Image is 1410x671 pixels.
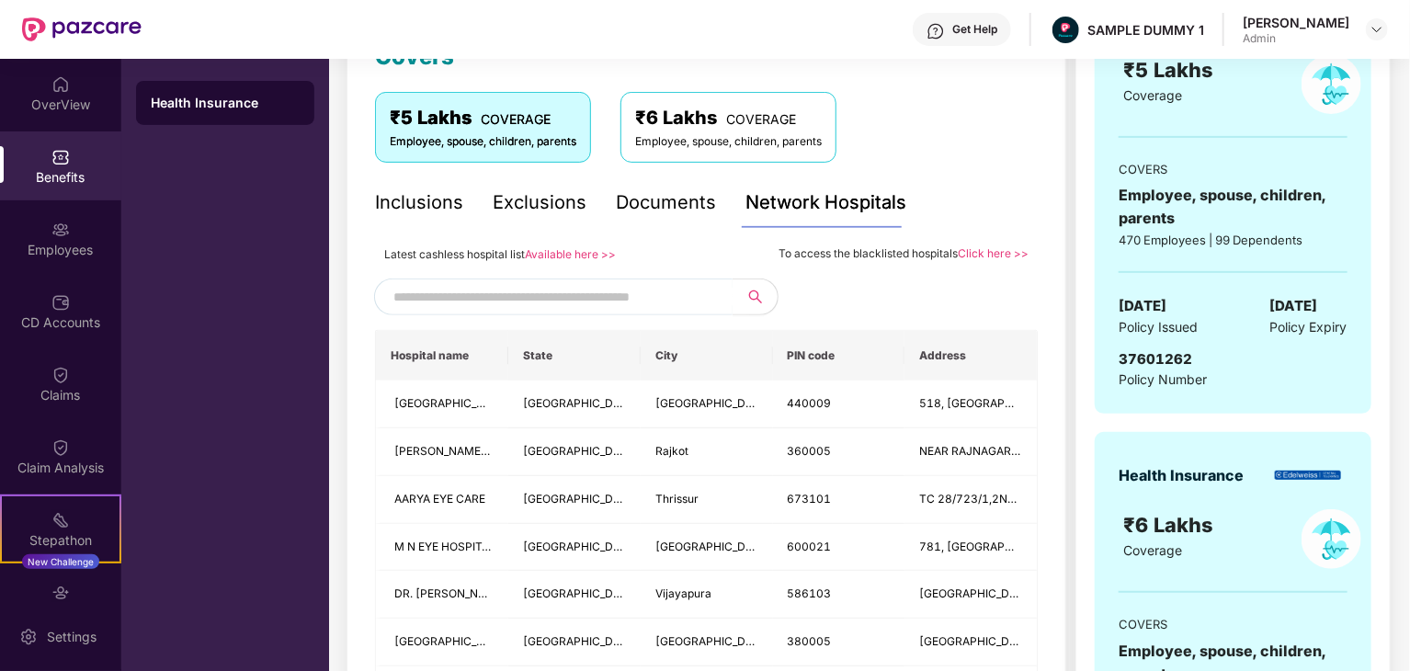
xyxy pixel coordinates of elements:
td: 518, Untkhana, Medical College Road [904,381,1037,428]
div: Get Help [952,22,997,37]
span: Policy Number [1119,371,1207,387]
img: svg+xml;base64,PHN2ZyBpZD0iQ0RfQWNjb3VudHMiIGRhdGEtbmFtZT0iQ0QgQWNjb3VudHMiIHhtbG5zPSJodHRwOi8vd3... [51,293,70,312]
td: Motera Cross Road, Onside ONGC Workshop [904,619,1037,666]
div: Admin [1243,31,1349,46]
span: TC 28/723/1,2ND FLOOR PALLITHANAM, BUS STAND [919,492,1205,506]
td: NIRAMAY HOSPITAL [376,381,508,428]
span: COVERAGE [481,111,551,127]
span: Covers [375,43,454,70]
td: M N EYE HOSPITAL PRIVATE LIMITED - TONDIARPET [376,524,508,572]
img: svg+xml;base64,PHN2ZyBpZD0iSG9tZSIgeG1sbnM9Imh0dHA6Ly93d3cudzMub3JnLzIwMDAvc3ZnIiB3aWR0aD0iMjAiIG... [51,75,70,94]
span: [GEOGRAPHIC_DATA] [523,492,638,506]
span: Coverage [1124,87,1183,103]
div: ₹6 Lakhs [635,104,822,132]
td: Nagpur [641,381,773,428]
span: To access the blacklisted hospitals [779,246,958,260]
span: Latest cashless hospital list [384,247,525,261]
span: [GEOGRAPHIC_DATA], Onside ONGC Workshop [919,634,1166,648]
td: Thrissur [641,476,773,524]
span: [GEOGRAPHIC_DATA] [523,634,638,648]
span: M N EYE HOSPITAL PRIVATE LIMITED - TONDIARPET [394,540,673,553]
span: 37601262 [1119,350,1192,368]
div: New Challenge [22,554,99,569]
img: svg+xml;base64,PHN2ZyBpZD0iU2V0dGluZy0yMHgyMCIgeG1sbnM9Imh0dHA6Ly93d3cudzMub3JnLzIwMDAvc3ZnIiB3aW... [19,628,38,646]
td: BLDE Road GACCHIINKATTI, COLONY VIJAYAPUR [904,571,1037,619]
div: Employee, spouse, children, parents [390,133,576,151]
td: Kerala [508,476,641,524]
img: svg+xml;base64,PHN2ZyBpZD0iRW1wbG95ZWVzIiB4bWxucz0iaHR0cDovL3d3dy53My5vcmcvMjAwMC9zdmciIHdpZHRoPS... [51,221,70,239]
span: search [733,290,778,304]
div: Stepathon [2,531,119,550]
span: 673101 [788,492,832,506]
td: DR. BIDARIS ASHWINI HOSPITAL- Only For SKDRDP [376,571,508,619]
td: 781, T H Road [904,524,1037,572]
img: policyIcon [1302,54,1361,114]
td: Rajkot [641,428,773,476]
img: insurerLogo [1275,471,1340,481]
span: [GEOGRAPHIC_DATA] [523,444,638,458]
span: 781, [GEOGRAPHIC_DATA] [919,540,1062,553]
div: Documents [616,188,716,217]
img: svg+xml;base64,PHN2ZyBpZD0iSGVscC0zMngzMiIgeG1sbnM9Imh0dHA6Ly93d3cudzMub3JnLzIwMDAvc3ZnIiB3aWR0aD... [927,22,945,40]
span: [GEOGRAPHIC_DATA] [655,634,770,648]
span: [GEOGRAPHIC_DATA], [GEOGRAPHIC_DATA] [919,586,1154,600]
img: svg+xml;base64,PHN2ZyBpZD0iRHJvcGRvd24tMzJ4MzIiIHhtbG5zPSJodHRwOi8vd3d3LnczLm9yZy8yMDAwL3N2ZyIgd2... [1370,22,1384,37]
span: [GEOGRAPHIC_DATA] [523,540,638,553]
img: svg+xml;base64,PHN2ZyBpZD0iQmVuZWZpdHMiIHhtbG5zPSJodHRwOi8vd3d3LnczLm9yZy8yMDAwL3N2ZyIgd2lkdGg9Ij... [51,148,70,166]
td: NEAR RAJNAGAR CHOWK NANA MUVA MAIN ROAD, BESIDE SURYAMUKHI HANUMAN TEMPLE [904,428,1037,476]
img: svg+xml;base64,PHN2ZyBpZD0iQ2xhaW0iIHhtbG5zPSJodHRwOi8vd3d3LnczLm9yZy8yMDAwL3N2ZyIgd2lkdGg9IjIwIi... [51,366,70,384]
th: PIN code [773,331,905,381]
span: [GEOGRAPHIC_DATA] [523,396,638,410]
td: INDUS HOSPITAL [376,619,508,666]
div: Inclusions [375,188,463,217]
img: svg+xml;base64,PHN2ZyB4bWxucz0iaHR0cDovL3d3dy53My5vcmcvMjAwMC9zdmciIHdpZHRoPSIyMSIgaGVpZ2h0PSIyMC... [51,511,70,529]
td: Tamil Nadu [508,524,641,572]
a: Available here >> [525,247,616,261]
div: COVERS [1119,160,1347,178]
th: City [641,331,773,381]
div: Employee, spouse, children, parents [1119,184,1347,230]
span: AARYA EYE CARE [394,492,485,506]
th: Address [904,331,1037,381]
span: [GEOGRAPHIC_DATA] [655,540,770,553]
td: Karnataka [508,571,641,619]
span: [GEOGRAPHIC_DATA] [394,396,509,410]
span: [DATE] [1270,295,1318,317]
div: Exclusions [493,188,586,217]
td: Gujarat [508,428,641,476]
td: Chennai [641,524,773,572]
img: policyIcon [1302,509,1361,569]
span: Vijayapura [655,586,711,600]
span: DR. [PERSON_NAME][GEOGRAPHIC_DATA]- Only For SKDRDP [394,586,724,600]
button: search [733,279,779,315]
span: Thrissur [655,492,699,506]
div: Employee, spouse, children, parents [635,133,822,151]
span: Policy Expiry [1270,317,1347,337]
span: [GEOGRAPHIC_DATA] [523,586,638,600]
span: 518, [GEOGRAPHIC_DATA], [GEOGRAPHIC_DATA] [919,396,1182,410]
div: COVERS [1119,615,1347,633]
div: SAMPLE DUMMY 1 [1087,21,1204,39]
div: Health Insurance [151,94,300,112]
th: State [508,331,641,381]
span: ₹6 Lakhs [1124,513,1220,537]
div: Network Hospitals [745,188,906,217]
span: 380005 [788,634,832,648]
img: svg+xml;base64,PHN2ZyBpZD0iQ2xhaW0iIHhtbG5zPSJodHRwOi8vd3d3LnczLm9yZy8yMDAwL3N2ZyIgd2lkdGg9IjIwIi... [51,438,70,457]
td: Maharashtra [508,381,641,428]
span: 440009 [788,396,832,410]
img: New Pazcare Logo [22,17,142,41]
th: Hospital name [376,331,508,381]
span: [PERSON_NAME] Eye Hospitals Pvt Ltd [394,444,597,458]
div: ₹5 Lakhs [390,104,576,132]
div: Settings [41,628,102,646]
a: Click here >> [958,246,1029,260]
span: Hospital name [391,348,494,363]
img: svg+xml;base64,PHN2ZyBpZD0iRW5kb3JzZW1lbnRzIiB4bWxucz0iaHR0cDovL3d3dy53My5vcmcvMjAwMC9zdmciIHdpZH... [51,584,70,602]
td: Vijayapura [641,571,773,619]
span: 360005 [788,444,832,458]
td: AARYA EYE CARE [376,476,508,524]
span: [DATE] [1119,295,1166,317]
span: 600021 [788,540,832,553]
span: [GEOGRAPHIC_DATA] [655,396,770,410]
